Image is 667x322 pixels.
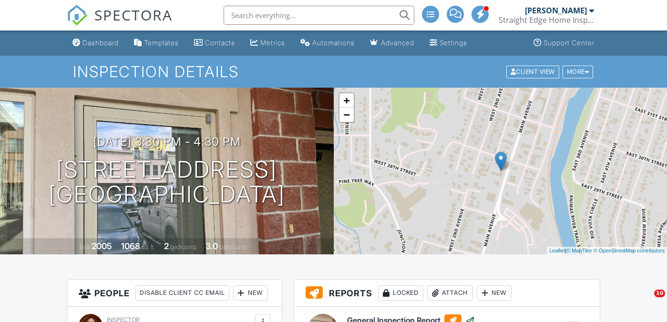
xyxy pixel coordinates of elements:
div: Templates [144,39,179,47]
div: Locked [378,285,423,301]
a: © OpenStreetMap contributors [594,248,665,253]
span: bathrooms [219,243,246,251]
span: Built [80,243,90,251]
a: SPECTORA [67,13,173,33]
a: Zoom in [339,93,354,108]
h3: [DATE] 3:30 pm - 4:30 pm [93,135,241,148]
a: Metrics [246,34,289,52]
div: Straight Edge Home Inspections [499,15,594,25]
h3: Reports [294,280,600,307]
div: Attach [427,285,473,301]
a: Templates [130,34,183,52]
div: New [233,285,268,301]
a: Support Center [530,34,598,52]
div: Automations [312,39,355,47]
div: Dashboard [82,39,119,47]
iframe: Intercom live chat [635,290,657,312]
div: Metrics [260,39,285,47]
div: 2 [164,241,169,251]
a: Settings [426,34,471,52]
input: Search everything... [224,6,414,25]
div: 3.0 [205,241,218,251]
a: Client View [505,68,562,75]
div: Client View [506,65,559,78]
a: Automations (Advanced) [297,34,359,52]
a: Advanced [366,34,418,52]
div: | [547,247,667,255]
h1: Inspection Details [73,63,595,80]
div: Disable Client CC Email [135,285,229,301]
span: bedrooms [170,243,196,251]
div: Contacts [205,39,235,47]
h1: [STREET_ADDRESS] [GEOGRAPHIC_DATA] [49,157,285,208]
div: New [477,285,512,301]
div: Support Center [544,39,595,47]
img: The Best Home Inspection Software - Spectora [67,5,88,26]
span: sq. ft. [142,243,155,251]
a: © MapTiler [566,248,592,253]
span: 10 [654,290,665,297]
h3: People [67,280,282,307]
a: Zoom out [339,108,354,122]
a: Leaflet [549,248,565,253]
div: [PERSON_NAME] [525,6,587,15]
div: More [563,65,594,78]
a: Contacts [190,34,239,52]
div: Settings [440,39,467,47]
div: 1068 [121,241,140,251]
a: Dashboard [69,34,123,52]
div: 2005 [92,241,112,251]
span: SPECTORA [94,5,173,25]
div: Advanced [381,39,414,47]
